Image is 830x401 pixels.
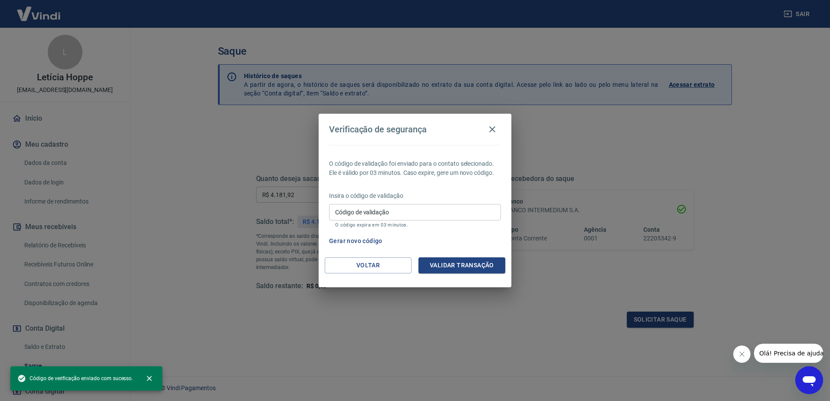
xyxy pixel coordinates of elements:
[329,159,501,177] p: O código de validação foi enviado para o contato selecionado. Ele é válido por 03 minutos. Caso e...
[795,366,823,394] iframe: Botão para abrir a janela de mensagens
[140,369,159,388] button: close
[754,344,823,363] iframe: Mensagem da empresa
[325,257,412,273] button: Voltar
[17,374,133,383] span: Código de verificação enviado com sucesso.
[335,222,495,228] p: O código expira em 03 minutos.
[329,124,427,135] h4: Verificação de segurança
[329,191,501,200] p: Insira o código de validação
[5,6,73,13] span: Olá! Precisa de ajuda?
[418,257,505,273] button: Validar transação
[326,233,386,249] button: Gerar novo código
[733,345,751,363] iframe: Fechar mensagem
